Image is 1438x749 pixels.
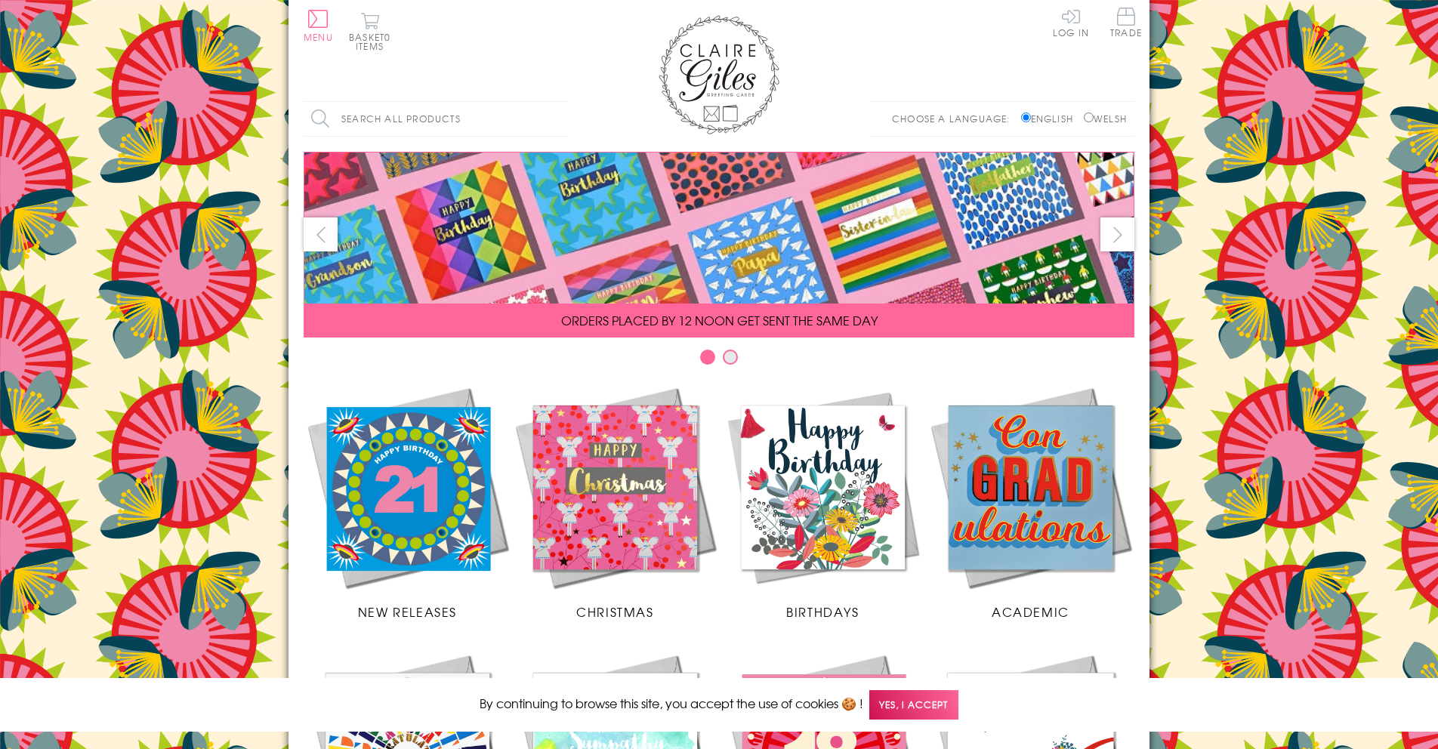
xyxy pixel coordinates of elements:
button: Carousel Page 2 [723,350,738,365]
img: Claire Giles Greetings Cards [659,15,779,134]
button: prev [304,217,338,251]
a: Academic [927,384,1134,621]
span: Academic [992,603,1069,621]
div: Carousel Pagination [304,349,1134,372]
p: Choose a language: [892,112,1018,125]
button: Basket0 items [349,12,390,51]
button: Carousel Page 1 (Current Slide) [700,350,715,365]
input: Welsh [1084,113,1094,122]
span: Birthdays [786,603,859,621]
span: Trade [1110,8,1142,37]
span: Yes, I accept [869,690,958,720]
label: Welsh [1084,112,1127,125]
a: New Releases [304,384,511,621]
span: Menu [304,30,333,44]
span: New Releases [358,603,457,621]
span: ORDERS PLACED BY 12 NOON GET SENT THE SAME DAY [561,311,878,329]
input: Search all products [304,102,568,136]
label: English [1021,112,1081,125]
button: Menu [304,10,333,42]
a: Log In [1053,8,1089,37]
input: English [1021,113,1031,122]
span: 0 items [356,30,390,53]
a: Birthdays [719,384,927,621]
a: Trade [1110,8,1142,40]
button: next [1100,217,1134,251]
input: Search [553,102,568,136]
a: Christmas [511,384,719,621]
span: Christmas [576,603,653,621]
